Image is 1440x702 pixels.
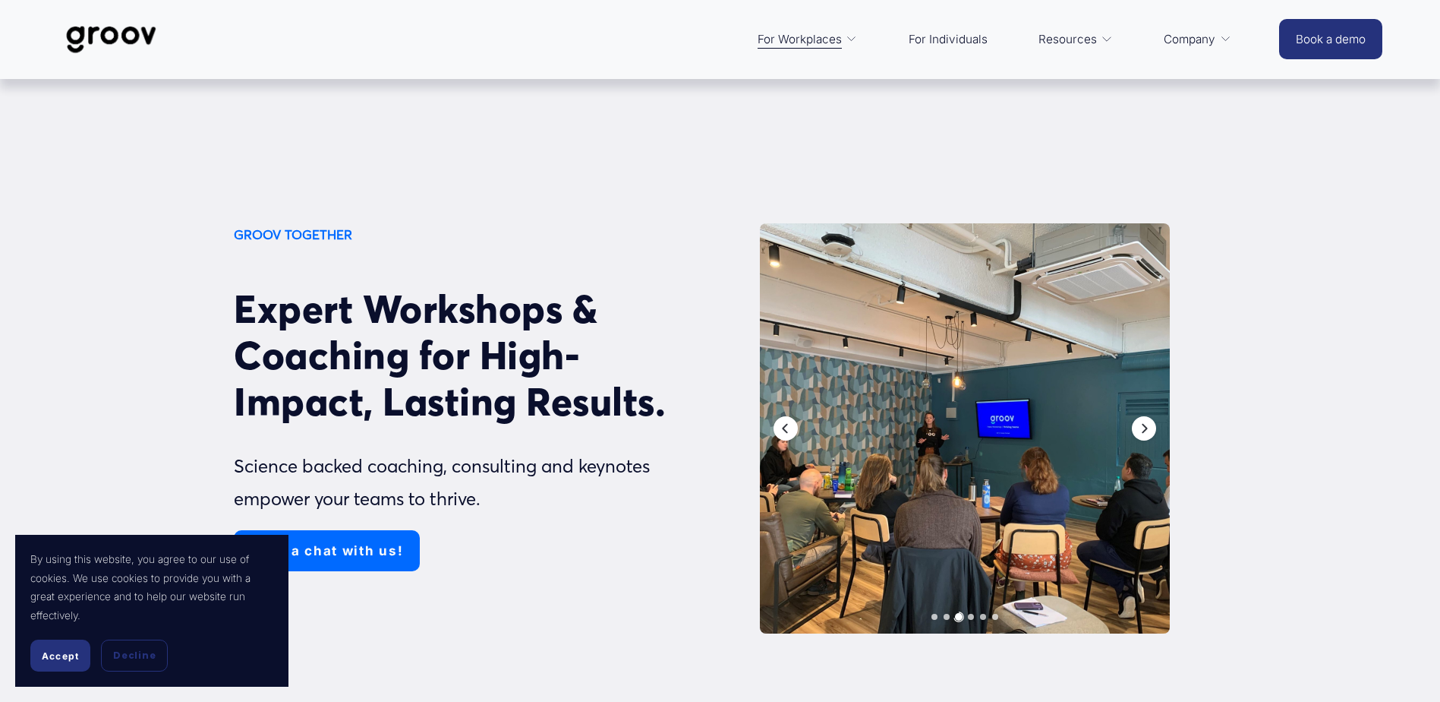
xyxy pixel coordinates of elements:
[1038,29,1097,50] span: Resources
[234,226,352,242] strong: GROOV TOGETHER
[101,640,168,672] button: Decline
[1279,19,1382,59] a: Book a demo
[234,286,716,425] h2: Expert Workshops & Coaching for High-Impact, Lasting Results.
[42,650,79,662] span: Accept
[1130,415,1158,442] div: Next
[30,640,90,672] button: Accept
[1164,29,1215,50] span: Company
[951,606,966,628] div: Slide 3 of 7
[965,608,977,626] div: Slide 4 of 7
[234,451,716,516] p: Science backed coaching, consulting and keynotes empower your teams to thrive.
[977,608,989,626] div: Slide 5 of 7
[30,550,273,625] p: By using this website, you agree to our use of cookies. We use cookies to provide you with a grea...
[901,21,995,58] a: For Individuals
[941,608,953,626] div: Slide 2 of 7
[113,649,156,662] span: Decline
[928,608,941,626] div: Slide 1 of 7
[1031,21,1120,58] a: folder dropdown
[15,535,288,687] section: Cookie banner
[750,21,865,58] a: folder dropdown
[1156,21,1239,58] a: folder dropdown
[234,530,420,571] a: Book a chat with us!
[758,29,842,50] span: For Workplaces
[989,608,1001,626] div: Slide 6 of 7
[58,14,165,65] img: Groov | Workplace Science Platform | Unlock Performance | Drive Results
[772,415,799,442] div: Previous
